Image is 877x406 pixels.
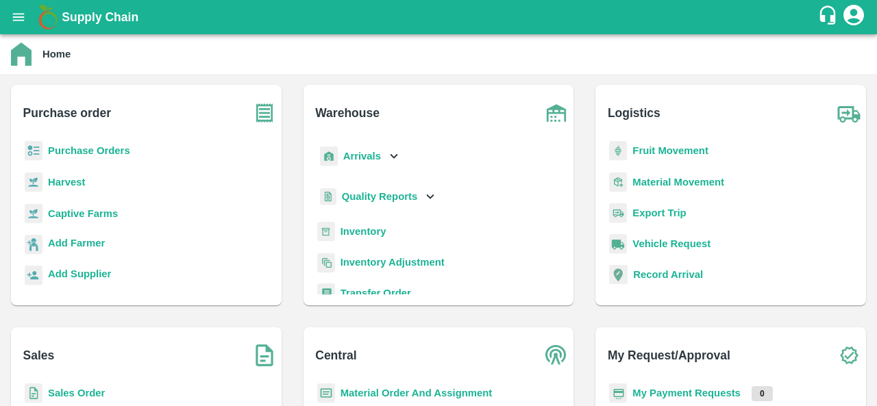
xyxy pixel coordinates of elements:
[48,208,118,219] a: Captive Farms
[23,346,55,365] b: Sales
[247,96,282,130] img: purchase
[608,103,660,123] b: Logistics
[632,388,741,398] a: My Payment Requests
[25,172,42,192] img: harvest
[317,253,335,272] img: inventory
[42,49,71,60] b: Home
[609,234,627,254] img: vehicle
[752,386,773,401] p: 0
[633,269,703,280] a: Record Arrival
[608,346,730,365] b: My Request/Approval
[817,5,841,29] div: customer-support
[341,257,445,268] a: Inventory Adjustment
[315,103,380,123] b: Warehouse
[343,151,381,162] b: Arrivals
[632,177,724,188] a: Material Movement
[539,96,573,130] img: warehouse
[341,288,411,299] a: Transfer Order
[832,338,866,372] img: check
[632,207,686,218] a: Export Trip
[632,238,711,249] a: Vehicle Request
[48,177,85,188] a: Harvest
[48,145,130,156] a: Purchase Orders
[320,188,336,205] img: qualityReport
[609,141,627,161] img: fruit
[317,283,335,303] img: whTransfer
[320,147,338,166] img: whArrival
[609,265,628,284] img: recordArrival
[315,346,356,365] b: Central
[317,222,335,242] img: whInventory
[832,96,866,130] img: truck
[48,236,105,254] a: Add Farmer
[62,10,138,24] b: Supply Chain
[341,226,386,237] a: Inventory
[48,238,105,249] b: Add Farmer
[25,141,42,161] img: reciept
[3,1,34,33] button: open drawer
[48,388,105,398] a: Sales Order
[841,3,866,31] div: account of current user
[247,338,282,372] img: soSales
[609,203,627,223] img: delivery
[48,268,111,279] b: Add Supplier
[25,383,42,403] img: sales
[25,203,42,224] img: harvest
[34,3,62,31] img: logo
[23,103,111,123] b: Purchase order
[632,145,708,156] a: Fruit Movement
[342,191,418,202] b: Quality Reports
[62,8,817,27] a: Supply Chain
[539,338,573,372] img: central
[609,172,627,192] img: material
[317,183,438,211] div: Quality Reports
[25,235,42,255] img: farmer
[11,42,32,66] img: home
[48,266,111,285] a: Add Supplier
[341,388,493,398] a: Material Order And Assignment
[317,141,402,172] div: Arrivals
[317,383,335,403] img: centralMaterial
[609,383,627,403] img: payment
[25,266,42,286] img: supplier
